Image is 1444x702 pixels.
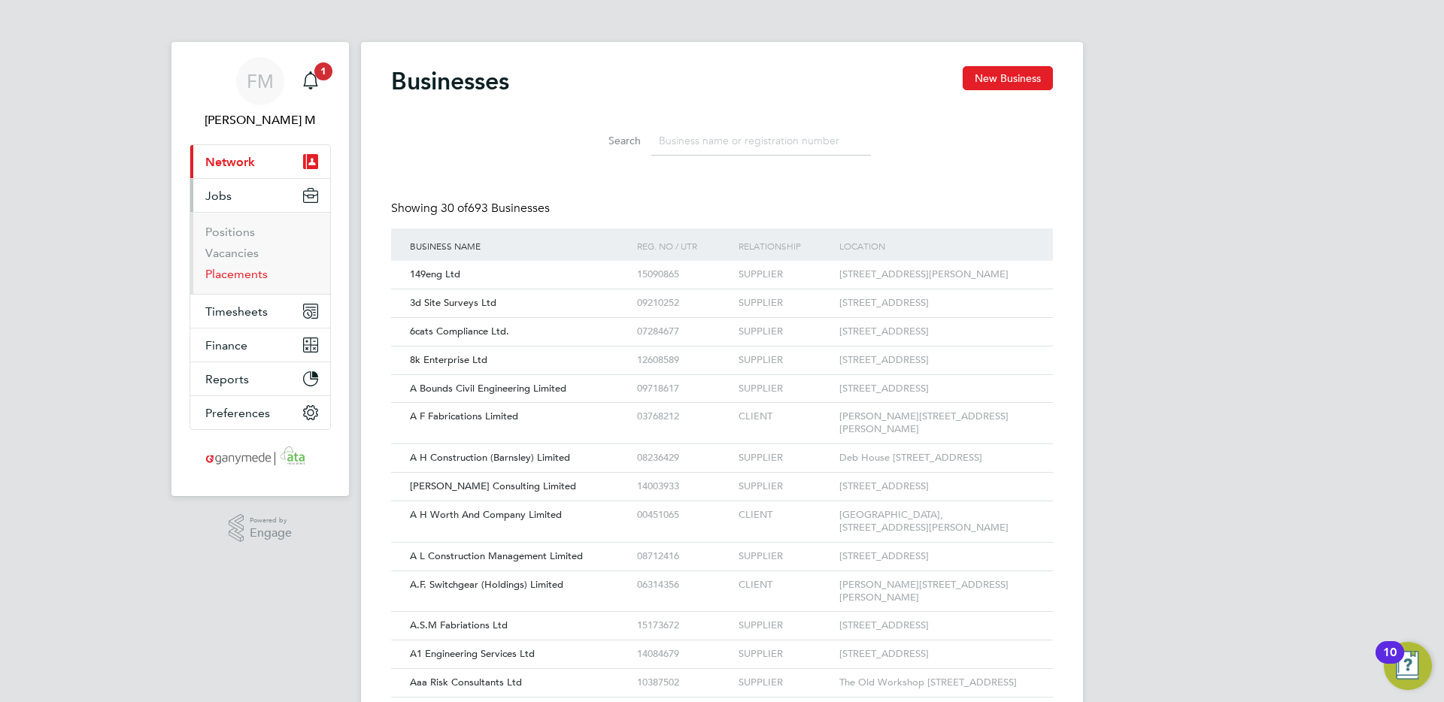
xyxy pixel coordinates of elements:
span: A H Worth And Company Limited [410,508,562,521]
div: 14084679 [633,640,734,668]
a: A H Construction (Barnsley) Limited08236429SUPPLIERDeb House [STREET_ADDRESS] [406,443,1038,456]
div: 14003933 [633,473,734,501]
div: SUPPLIER [735,444,836,472]
div: [STREET_ADDRESS][PERSON_NAME] [836,261,1038,289]
div: [PERSON_NAME][STREET_ADDRESS][PERSON_NAME] [836,403,1038,443]
div: 07284677 [633,318,734,346]
div: SUPPLIER [735,543,836,570]
a: A L Construction Management Limited08712416SUPPLIER[STREET_ADDRESS] [406,542,1038,555]
span: 3d Site Surveys Ltd [410,296,496,309]
span: A Bounds Civil Engineering Limited [410,382,566,395]
span: A1 Engineering Services Ltd [410,647,535,660]
div: SUPPLIER [735,289,836,317]
div: 09210252 [633,289,734,317]
div: SUPPLIER [735,640,836,668]
div: SUPPLIER [735,612,836,640]
span: A.F. Switchgear (Holdings) Limited [410,578,563,591]
div: [STREET_ADDRESS] [836,612,1038,640]
button: Open Resource Center, 10 new notifications [1384,642,1432,690]
a: Powered byEngage [229,514,293,543]
label: Search [573,134,641,147]
div: Relationship [735,228,836,263]
span: A.S.M Fabriations Ltd [410,619,508,631]
div: Jobs [190,212,330,294]
div: [STREET_ADDRESS] [836,543,1038,570]
span: 693 Businesses [441,201,550,216]
span: Jobs [205,189,232,203]
button: Network [190,145,330,178]
div: [STREET_ADDRESS] [836,375,1038,403]
div: 15173672 [633,612,734,640]
div: SUPPLIER [735,346,836,374]
a: 149eng Ltd15090865SUPPLIER[STREET_ADDRESS][PERSON_NAME] [406,260,1038,273]
a: A.F. Switchgear (Holdings) Limited06314356CLIENT[PERSON_NAME][STREET_ADDRESS][PERSON_NAME] [406,570,1038,583]
a: Positions [205,225,255,239]
div: [STREET_ADDRESS] [836,473,1038,501]
div: 15090865 [633,261,734,289]
span: [PERSON_NAME] Consulting Limited [410,480,576,492]
div: SUPPLIER [735,261,836,289]
span: Powered by [250,514,292,527]
div: Deb House [STREET_ADDRESS] [836,444,1038,472]
a: [PERSON_NAME] Consulting Limited14003933SUPPLIER[STREET_ADDRESS] [406,472,1038,485]
span: Finley M [190,111,331,129]
div: [STREET_ADDRESS] [836,346,1038,374]
input: Business name or registration number [651,126,871,156]
div: SUPPLIER [735,318,836,346]
span: A F Fabrications Limited [410,410,518,422]
div: 03768212 [633,403,734,431]
span: FM [247,71,274,91]
div: SUPPLIER [735,375,836,403]
a: A F Fabrications Limited03768212CLIENT[PERSON_NAME][STREET_ADDRESS][PERSON_NAME] [406,402,1038,415]
div: CLIENT [735,403,836,431]
span: Engage [250,527,292,540]
a: Vacancies [205,246,259,260]
div: 08712416 [633,543,734,570]
button: Finance [190,328,330,362]
span: A L Construction Management Limited [410,549,583,562]
a: 3d Site Surveys Ltd09210252SUPPLIER[STREET_ADDRESS] [406,289,1038,301]
img: ganymedesolutions-logo-retina.png [202,445,320,469]
a: A.S.M Fabriations Ltd15173672SUPPLIER[STREET_ADDRESS] [406,611,1038,624]
div: Location [836,228,1038,263]
div: SUPPLIER [735,473,836,501]
span: 149eng Ltd [410,268,460,280]
div: [GEOGRAPHIC_DATA], [STREET_ADDRESS][PERSON_NAME] [836,501,1038,542]
a: FM[PERSON_NAME] M [190,57,331,129]
span: 8k Enterprise Ltd [410,353,487,366]
div: [STREET_ADDRESS] [836,640,1038,668]
a: 6cats Compliance Ltd.07284677SUPPLIER[STREET_ADDRESS] [406,317,1038,330]
div: 00451065 [633,501,734,529]
div: Business Name [406,228,633,263]
h2: Businesses [391,66,509,96]
div: [PERSON_NAME][STREET_ADDRESS][PERSON_NAME] [836,571,1038,612]
a: Go to home page [190,445,331,469]
a: A Bounds Civil Engineering Limited09718617SUPPLIER[STREET_ADDRESS] [406,374,1038,387]
span: Preferences [205,406,270,420]
span: Finance [205,338,247,353]
span: Timesheets [205,304,268,319]
div: The Old Workshop [STREET_ADDRESS] [836,669,1038,697]
button: Reports [190,362,330,395]
span: Aaa Risk Consultants Ltd [410,676,522,688]
nav: Main navigation [171,42,349,496]
span: Network [205,155,255,169]
div: SUPPLIER [735,669,836,697]
a: A1 Engineering Services Ltd14084679SUPPLIER[STREET_ADDRESS] [406,640,1038,652]
div: 08236429 [633,444,734,472]
a: A H Worth And Company Limited00451065CLIENT[GEOGRAPHIC_DATA], [STREET_ADDRESS][PERSON_NAME] [406,501,1038,513]
span: Reports [205,372,249,386]
div: 10387502 [633,669,734,697]
a: Aaa Risk Consultants Ltd10387502SUPPLIERThe Old Workshop [STREET_ADDRESS] [406,668,1038,681]
div: [STREET_ADDRESS] [836,318,1038,346]
div: CLIENT [735,571,836,599]
div: 12608589 [633,346,734,374]
div: Reg. No / UTR [633,228,734,263]
button: Preferences [190,396,330,429]
span: A H Construction (Barnsley) Limited [410,451,570,464]
span: 30 of [441,201,468,216]
span: 1 [314,62,332,80]
div: 06314356 [633,571,734,599]
span: 6cats Compliance Ltd. [410,325,509,337]
div: 10 [1383,652,1397,672]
